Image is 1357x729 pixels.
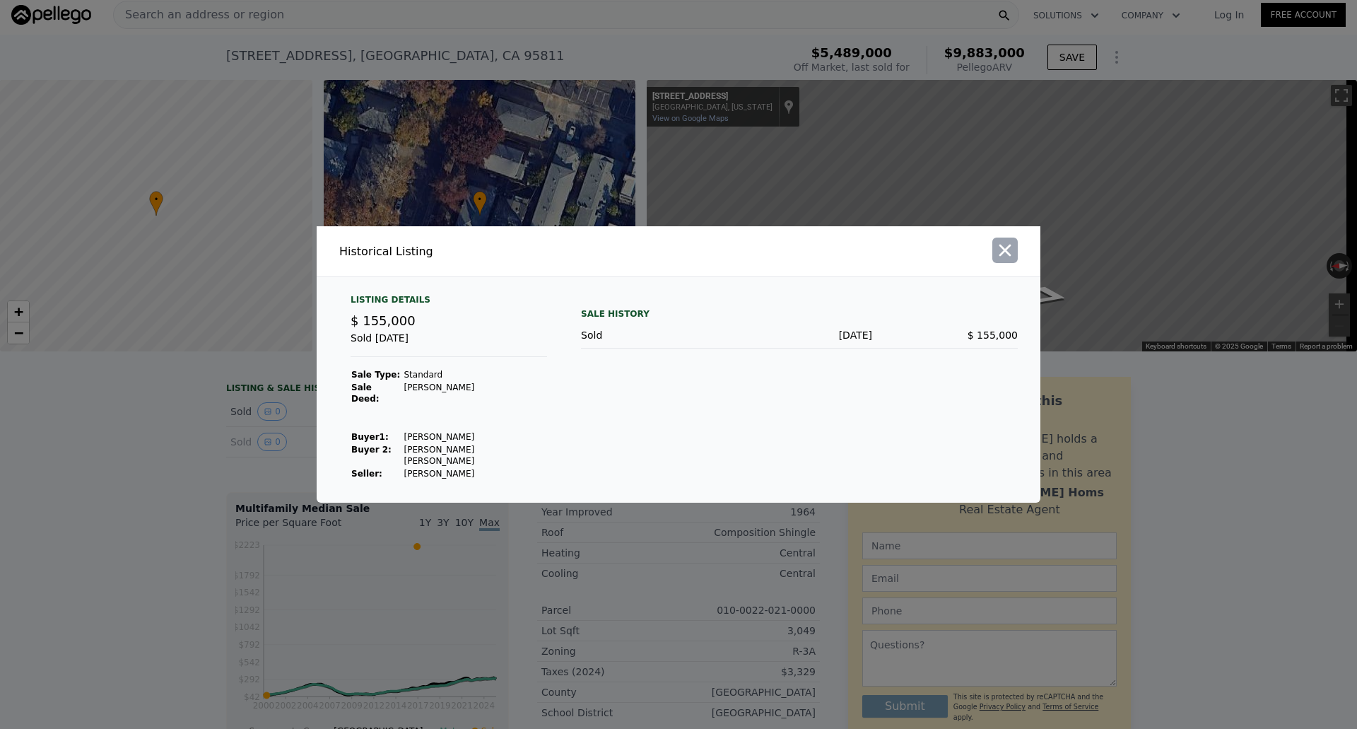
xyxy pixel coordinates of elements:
div: [DATE] [727,328,872,342]
span: $ 155,000 [351,313,416,328]
td: [PERSON_NAME] [403,381,547,405]
div: Sale History [581,305,1018,322]
div: Sold [581,328,727,342]
div: Sold [DATE] [351,331,547,357]
strong: Sale Deed: [351,383,380,404]
span: $ 155,000 [968,329,1018,341]
td: [PERSON_NAME] [403,431,547,443]
strong: Buyer 2: [351,445,392,455]
strong: Buyer 1 : [351,432,389,442]
td: [PERSON_NAME] [PERSON_NAME] [403,443,547,467]
td: [PERSON_NAME] [403,467,547,480]
td: Standard [403,368,547,381]
div: Listing Details [351,294,547,311]
strong: Seller : [351,469,382,479]
strong: Sale Type: [351,370,400,380]
div: Historical Listing [339,243,673,260]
